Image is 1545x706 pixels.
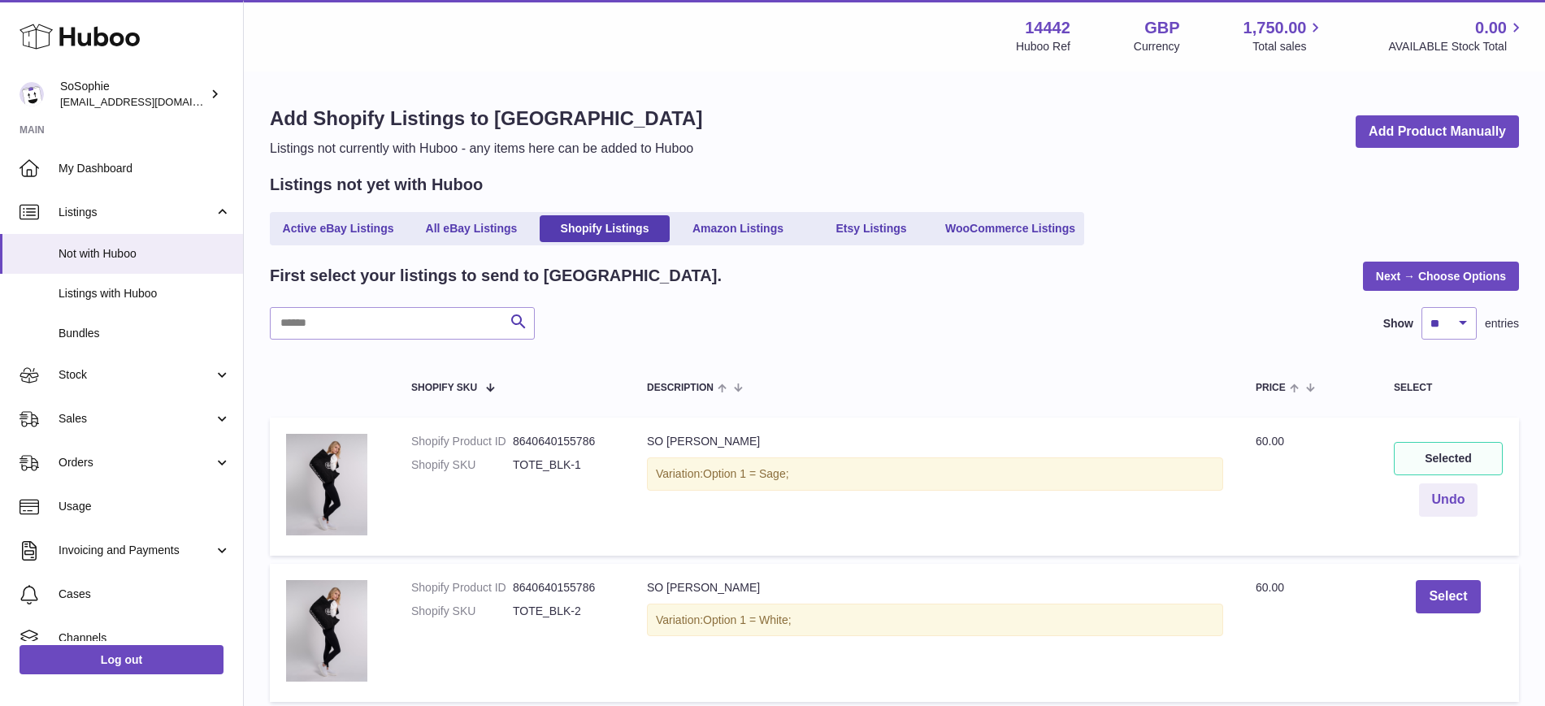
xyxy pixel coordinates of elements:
[270,174,483,196] h2: Listings not yet with Huboo
[1243,17,1307,39] span: 1,750.00
[1416,580,1480,613] button: Select
[647,434,1223,449] div: SO [PERSON_NAME]
[540,215,670,242] a: Shopify Listings
[647,383,714,393] span: Description
[513,434,614,449] dd: 8640640155786
[411,434,513,449] dt: Shopify Product ID
[1394,442,1503,475] div: Selected
[806,215,936,242] a: Etsy Listings
[1356,115,1519,149] a: Add Product Manually
[1134,39,1180,54] div: Currency
[270,106,702,132] h1: Add Shopify Listings to [GEOGRAPHIC_DATA]
[59,587,231,602] span: Cases
[1016,39,1070,54] div: Huboo Ref
[60,79,206,110] div: SoSophie
[411,457,513,473] dt: Shopify SKU
[59,411,214,427] span: Sales
[647,580,1223,596] div: SO [PERSON_NAME]
[703,467,788,480] span: Option 1 = Sage;
[1419,483,1478,517] button: Undo
[1025,17,1070,39] strong: 14442
[513,457,614,473] dd: TOTE_BLK-1
[1485,316,1519,331] span: entries
[59,499,231,514] span: Usage
[60,95,239,108] span: [EMAIL_ADDRESS][DOMAIN_NAME]
[411,383,477,393] span: Shopify SKU
[1383,316,1413,331] label: Show
[411,580,513,596] dt: Shopify Product ID
[286,434,367,535] img: SIDE_bf6dbcb6-88b6-42b1-8982-a24eb0d10f9a.jpg
[270,140,702,158] p: Listings not currently with Huboo - any items here can be added to Huboo
[1394,383,1503,393] div: Select
[59,455,214,470] span: Orders
[1475,17,1507,39] span: 0.00
[940,215,1081,242] a: WooCommerce Listings
[1144,17,1179,39] strong: GBP
[647,457,1223,491] div: Variation:
[270,265,722,287] h2: First select your listings to send to [GEOGRAPHIC_DATA].
[59,205,214,220] span: Listings
[59,286,231,301] span: Listings with Huboo
[513,580,614,596] dd: 8640640155786
[703,613,792,626] span: Option 1 = White;
[406,215,536,242] a: All eBay Listings
[59,161,231,176] span: My Dashboard
[1256,435,1284,448] span: 60.00
[1363,262,1519,291] a: Next → Choose Options
[411,604,513,619] dt: Shopify SKU
[1256,383,1286,393] span: Price
[59,367,214,383] span: Stock
[286,580,367,682] img: SIDE_bf6dbcb6-88b6-42b1-8982-a24eb0d10f9a.jpg
[1252,39,1325,54] span: Total sales
[513,604,614,619] dd: TOTE_BLK-2
[273,215,403,242] a: Active eBay Listings
[59,246,231,262] span: Not with Huboo
[1256,581,1284,594] span: 60.00
[59,630,231,646] span: Channels
[647,604,1223,637] div: Variation:
[1243,17,1326,54] a: 1,750.00 Total sales
[1388,17,1525,54] a: 0.00 AVAILABLE Stock Total
[59,543,214,558] span: Invoicing and Payments
[20,645,224,674] a: Log out
[673,215,803,242] a: Amazon Listings
[59,326,231,341] span: Bundles
[20,82,44,106] img: internalAdmin-14442@internal.huboo.com
[1388,39,1525,54] span: AVAILABLE Stock Total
